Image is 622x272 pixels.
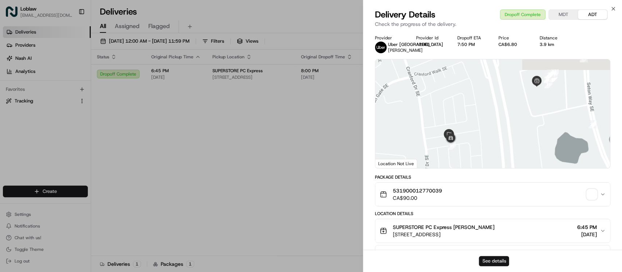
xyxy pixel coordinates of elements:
[63,113,65,119] span: •
[4,160,59,173] a: 📗Knowledge Base
[498,42,528,47] div: CA$6.80
[67,113,84,119] span: 6:51 PM
[19,47,120,55] input: Clear
[375,219,610,242] button: SUPERSTORE PC Express [PERSON_NAME][STREET_ADDRESS]6:45 PM[DATE]
[23,113,61,119] span: Loblaw 12 agents
[393,187,442,194] span: 531900012770039
[416,42,430,47] button: A1DE6
[577,231,597,238] span: [DATE]
[7,106,19,118] img: Loblaw 12 agents
[457,42,487,47] div: 7:50 PM
[416,35,446,41] div: Provider Id
[33,77,100,83] div: We're available if you need us!
[544,74,552,82] div: 13
[544,70,552,78] div: 15
[69,163,117,170] span: API Documentation
[549,74,557,82] div: 14
[577,224,597,231] span: 6:45 PM
[7,95,47,101] div: Past conversations
[63,133,65,139] span: •
[393,224,494,231] span: SUPERSTORE PC Express [PERSON_NAME]
[15,70,28,83] img: 30910f29-0c51-41c2-b588-b76a93e9f242-bb38531d-bb28-43ab-8a58-cd2199b04601
[67,133,82,139] span: [DATE]
[7,29,133,41] p: Welcome 👋
[375,20,610,28] p: Check the progress of the delivery.
[393,194,442,202] span: CA$90.00
[547,70,555,78] div: 10
[375,35,404,41] div: Provider
[375,174,610,180] div: Package Details
[393,231,494,238] span: [STREET_ADDRESS]
[549,74,558,82] div: 6
[578,10,607,19] button: ADT
[33,70,120,77] div: Start new chat
[546,70,554,78] div: 26
[113,93,133,102] button: See all
[545,70,553,78] div: 27
[73,181,88,186] span: Pylon
[479,256,509,266] button: See details
[540,42,569,47] div: 3.9 km
[448,142,456,150] div: 31
[7,126,19,137] img: Loblaw 12 agents
[124,72,133,81] button: Start new chat
[548,70,556,78] div: 25
[544,80,552,88] div: 11
[457,35,487,41] div: Dropoff ETA
[375,183,610,206] button: 531900012770039CA$90.00
[23,133,61,139] span: Loblaw 12 agents
[540,35,569,41] div: Distance
[62,164,67,170] div: 💻
[375,211,610,217] div: Location Details
[375,42,387,53] img: uber-new-logo.jpeg
[388,42,443,47] span: Uber [GEOGRAPHIC_DATA]
[551,69,559,77] div: 21
[7,7,22,22] img: Nash
[59,160,120,173] a: 💻API Documentation
[7,70,20,83] img: 1736555255976-a54dd68f-1ca7-489b-9aae-adbdc363a1c4
[549,10,578,19] button: MDT
[15,163,56,170] span: Knowledge Base
[375,159,417,168] div: Location Not Live
[375,9,435,20] span: Delivery Details
[7,164,13,170] div: 📗
[588,120,596,128] div: 28
[51,180,88,186] a: Powered byPylon
[498,35,528,41] div: Price
[388,47,423,53] span: [PERSON_NAME]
